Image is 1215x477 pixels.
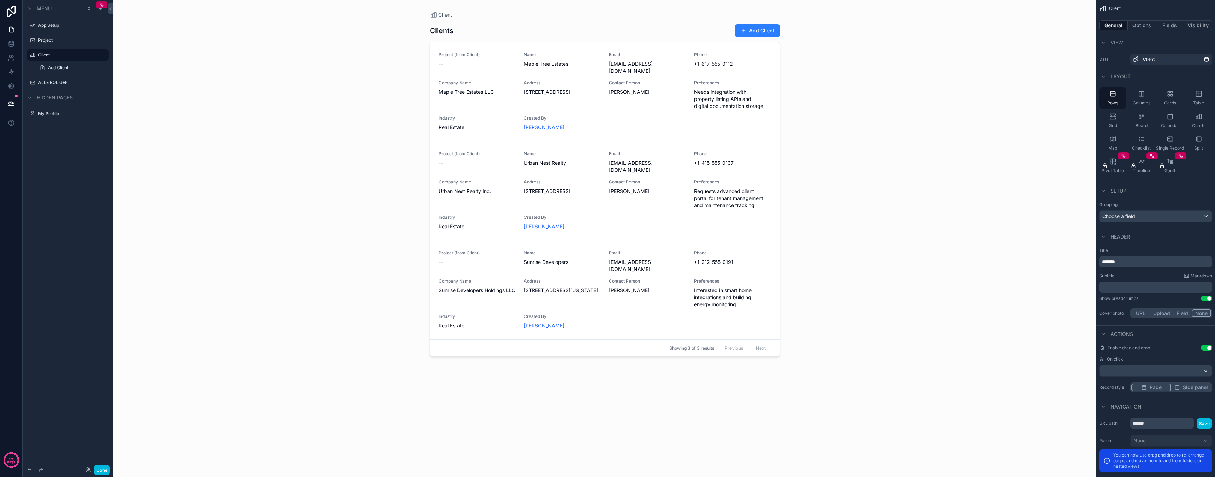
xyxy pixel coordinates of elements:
[1099,202,1118,207] label: Grouping
[37,94,73,101] span: Hidden pages
[38,80,105,85] label: ALLE BOLIGER
[1130,435,1212,447] button: None
[1099,310,1127,316] label: Cover photo
[1099,296,1138,301] div: Show breadcrumbs
[1110,73,1131,80] span: Layout
[1191,273,1212,279] span: Markdown
[38,23,105,28] label: App Setup
[1099,87,1126,109] button: Rows
[1132,145,1151,151] span: Checklist
[1150,309,1173,317] button: Upload
[1108,345,1150,351] span: Enable drag and drop
[1099,133,1126,154] button: Map
[1113,452,1208,469] p: You can now use drag and drop to re-arrange pages and move them to and from folders or nested views
[1128,110,1155,131] button: Board
[1099,385,1127,390] label: Record style
[1128,87,1155,109] button: Columns
[1192,123,1205,128] span: Charts
[1161,123,1179,128] span: Calendar
[1143,56,1155,62] span: Client
[1128,20,1156,30] button: Options
[1128,133,1155,154] button: Checklist
[1136,123,1148,128] span: Board
[1156,110,1184,131] button: Calendar
[1133,100,1150,106] span: Columns
[1099,155,1126,176] button: Pivot Table
[1099,421,1127,426] label: URL path
[48,65,69,71] span: Add Client
[1185,110,1212,131] button: Charts
[1102,213,1135,219] span: Choose a field
[1156,155,1184,176] button: Gantt
[1110,187,1126,194] span: Setup
[1102,168,1124,174] span: Pivot Table
[1099,56,1127,62] label: Data
[1197,418,1212,429] button: Save
[1164,168,1175,174] span: Gantt
[669,345,714,351] span: Showing 3 of 3 results
[1107,100,1118,106] span: Rows
[1110,331,1133,338] span: Actions
[1133,168,1150,174] span: Timeline
[1185,133,1212,154] button: Split
[1183,384,1208,391] span: Side panel
[37,5,52,12] span: Menu
[1099,248,1212,253] label: Title
[38,37,105,43] label: Project
[1150,384,1162,391] span: Page
[1107,356,1123,362] span: On click
[1184,20,1212,30] button: Visibility
[1164,100,1176,106] span: Cards
[1099,20,1128,30] button: General
[1156,145,1184,151] span: Single Record
[1109,123,1117,128] span: Grid
[7,459,16,465] p: days
[1099,210,1212,222] button: Choose a field
[1156,133,1184,154] button: Single Record
[1156,20,1184,30] button: Fields
[1110,233,1130,240] span: Header
[1184,273,1212,279] a: Markdown
[1131,309,1150,317] button: URL
[1194,145,1203,151] span: Split
[1110,39,1123,46] span: View
[1110,403,1142,410] span: Navigation
[1109,6,1121,11] span: Client
[1128,155,1155,176] button: Timeline
[1156,87,1184,109] button: Cards
[1173,309,1192,317] button: Field
[38,111,105,116] label: My Profile
[1099,256,1212,267] div: scrollable content
[1099,110,1126,131] button: Grid
[1099,282,1212,293] div: scrollable content
[1192,309,1211,317] button: None
[1099,273,1114,279] label: Subtitle
[1108,145,1117,151] span: Map
[1193,100,1204,106] span: Table
[1185,87,1212,109] button: Table
[35,62,109,73] a: Add Client
[38,52,105,58] label: Client
[1130,54,1212,65] a: Client
[1099,438,1127,443] label: Parent
[8,457,14,464] p: 13
[1133,437,1146,444] span: None
[94,465,110,475] button: Done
